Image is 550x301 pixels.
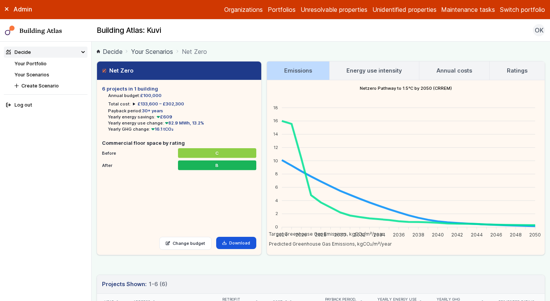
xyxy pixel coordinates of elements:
[275,171,278,176] tspan: 8
[533,24,545,36] button: OK
[471,231,482,237] tspan: 2044
[284,66,312,75] h3: Emissions
[373,231,385,237] tspan: 2034
[267,80,545,96] h4: Netzero Pathway to 1.5°C by 2050 (CRREM)
[133,101,184,107] summary: £133,600 – £302,300
[535,26,544,35] span: OK
[490,231,502,237] tspan: 2046
[267,61,329,80] a: Emissions
[224,5,263,14] a: Organizations
[507,66,527,75] h3: Ratings
[441,5,495,14] a: Maintenance tasks
[437,66,472,75] h3: Annual costs
[159,237,212,250] a: Change budget
[108,101,131,107] h6: Total cost:
[529,231,541,237] tspan: 2050
[4,100,88,111] button: Log out
[137,101,184,107] span: £133,600 – £302,300
[102,147,256,157] li: Before
[131,47,173,56] a: Your Scenarios
[354,231,366,237] tspan: 2032
[108,92,256,99] li: Annual budget:
[216,237,256,249] a: Download
[372,5,437,14] a: Unidentified properties
[273,118,278,123] tspan: 16
[275,184,278,190] tspan: 6
[12,80,87,91] button: Create Scenario
[108,120,256,126] li: Yearly energy use change:
[150,126,174,132] span: 16.1 tCO₂
[4,47,88,58] summary: Decide
[268,5,296,14] a: Portfolios
[330,61,419,80] a: Energy use intensity
[263,241,392,247] span: Predicted Greenhouse Gas Emissions, kgCO₂/m²/year
[432,231,443,237] tspan: 2040
[273,105,278,110] tspan: 18
[102,159,256,169] li: After
[412,231,424,237] tspan: 2038
[500,5,545,14] button: Switch portfolio
[164,120,204,126] span: 82.9 MWh, 13.2%
[315,231,327,237] tspan: 2028
[5,26,15,36] img: main-0bbd2752.svg
[393,231,404,237] tspan: 2036
[108,114,256,120] li: Yearly energy savings:
[149,280,167,288] span: 1-6 (6)
[108,108,256,114] li: Payback period:
[346,66,402,75] h3: Energy use intensity
[102,66,133,75] h3: Net Zero
[15,61,47,66] a: Your Portfolio
[140,93,162,98] span: £100,000
[301,5,367,14] a: Unresolvable properties
[102,280,167,288] h3: Projects Shown:
[275,224,278,230] tspan: 0
[276,231,287,237] tspan: 2024
[6,49,31,56] div: Decide
[97,47,123,56] a: Decide
[296,231,307,237] tspan: 2026
[275,211,278,216] tspan: 2
[334,231,346,237] tspan: 2030
[273,158,278,163] tspan: 10
[155,114,173,120] span: £609
[142,108,163,113] span: 30+ years
[182,47,207,56] span: Net Zero
[108,126,256,132] li: Yearly GHG change:
[273,144,278,150] tspan: 12
[490,61,545,80] a: Ratings
[97,26,161,36] h2: Building Atlas: Kuvi
[102,139,256,147] h5: Commercial floor space by rating
[451,231,463,237] tspan: 2042
[15,72,49,78] a: Your Scenarios
[419,61,489,80] a: Annual costs
[510,231,521,237] tspan: 2048
[273,131,278,137] tspan: 14
[102,85,256,92] h5: 6 projects in 1 building
[263,231,384,237] span: Target Greenhouse Gas Emissions, kgCO₂/m²/year
[216,162,219,168] span: B
[275,197,278,203] tspan: 4
[216,150,219,156] span: C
